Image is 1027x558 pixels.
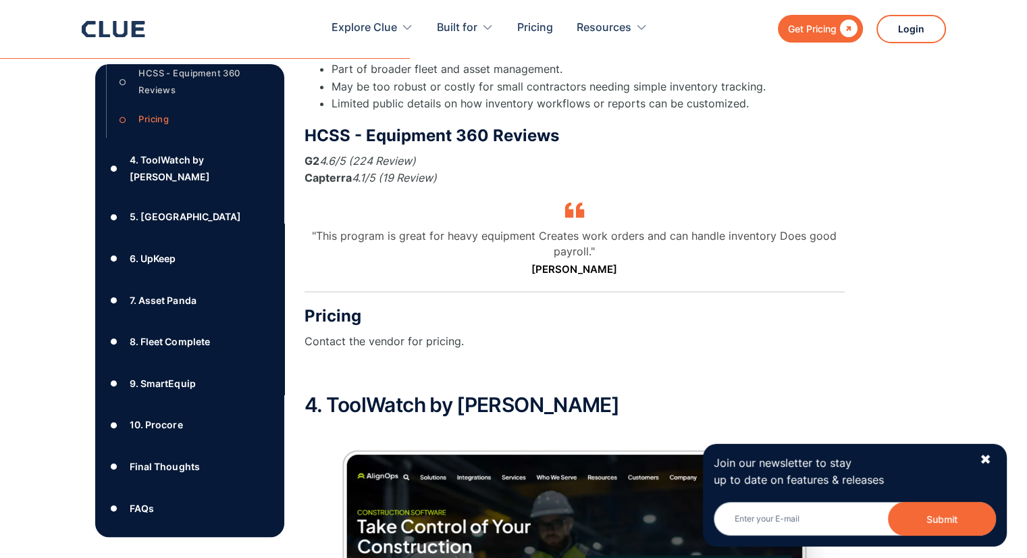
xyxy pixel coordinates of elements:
div: FAQs [130,500,154,517]
div: ○ [115,72,131,92]
div:  [837,20,858,37]
div: Built for [437,7,477,49]
a: Login [876,15,946,43]
li: May be too robust or costly for small contractors needing simple inventory tracking. [332,78,845,95]
p: [PERSON_NAME] [305,262,845,277]
div: 9. SmartEquip [130,375,195,392]
p: Contact the vendor for pricing. [305,333,845,350]
div: Pricing [138,111,169,128]
strong: Capterra [305,171,352,184]
em: 4.1/5 (19 Review) [352,171,437,184]
a: Pricing [517,7,553,49]
div: 5. [GEOGRAPHIC_DATA] [130,208,240,225]
div: ● [106,415,122,435]
div: 7. Asset Panda [130,292,196,309]
div: ● [106,457,122,477]
a: ○HCSS - Equipment 360 Reviews [115,65,263,99]
em: 4.6/5 (224 Review) [319,154,416,168]
div: Resources [577,7,648,49]
div: ● [106,498,122,518]
input: Enter your E-mail [714,502,996,536]
h3: Pricing [305,306,845,326]
a: Get Pricing [778,15,863,43]
a: ●FAQs [106,498,273,518]
p: Join our newsletter to stay up to date on features & releases [714,455,968,488]
div: 8. Fleet Complete [130,333,209,350]
a: ●7. Asset Panda [106,290,273,310]
button: Submit [888,502,996,536]
div: Explore Clue [332,7,413,49]
a: ●Final Thoughts [106,457,273,477]
div: 6. UpKeep [130,250,176,267]
div: 10. Procore [130,416,182,433]
li: Part of broader fleet and asset management. [332,61,845,78]
div: 4. ToolWatch by [PERSON_NAME] [130,151,273,185]
li: Limited public details on how inventory workflows or reports can be customized. [332,95,845,112]
p: ‍ [305,363,845,380]
div: ✖ [980,451,991,468]
a: ●8. Fleet Complete [106,332,273,352]
a: ●9. SmartEquip [106,374,273,394]
a: ●6. UpKeep [106,249,273,269]
div: Built for [437,7,494,49]
div: ● [106,332,122,352]
h3: HCSS - Equipment 360 Reviews [305,126,845,146]
div: ● [106,249,122,269]
a: ●5. [GEOGRAPHIC_DATA] [106,207,273,227]
div: ○ [115,109,131,130]
div: ● [106,290,122,310]
h2: 4. ToolWatch by [PERSON_NAME] [305,394,845,416]
div: Explore Clue [332,7,397,49]
a: ○Pricing [115,109,263,130]
div: Get Pricing [788,20,837,37]
blockquote: "This program is great for heavy equipment Creates work orders and can handle inventory Does good... [305,228,845,292]
div: Resources [577,7,631,49]
strong: G2 [305,154,319,168]
div: ● [106,207,122,227]
div: HCSS - Equipment 360 Reviews [138,65,263,99]
div: ● [106,158,122,178]
a: ●10. Procore [106,415,273,435]
div: ● [106,374,122,394]
a: ●4. ToolWatch by [PERSON_NAME] [106,151,273,185]
div: Final Thoughts [130,458,199,475]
